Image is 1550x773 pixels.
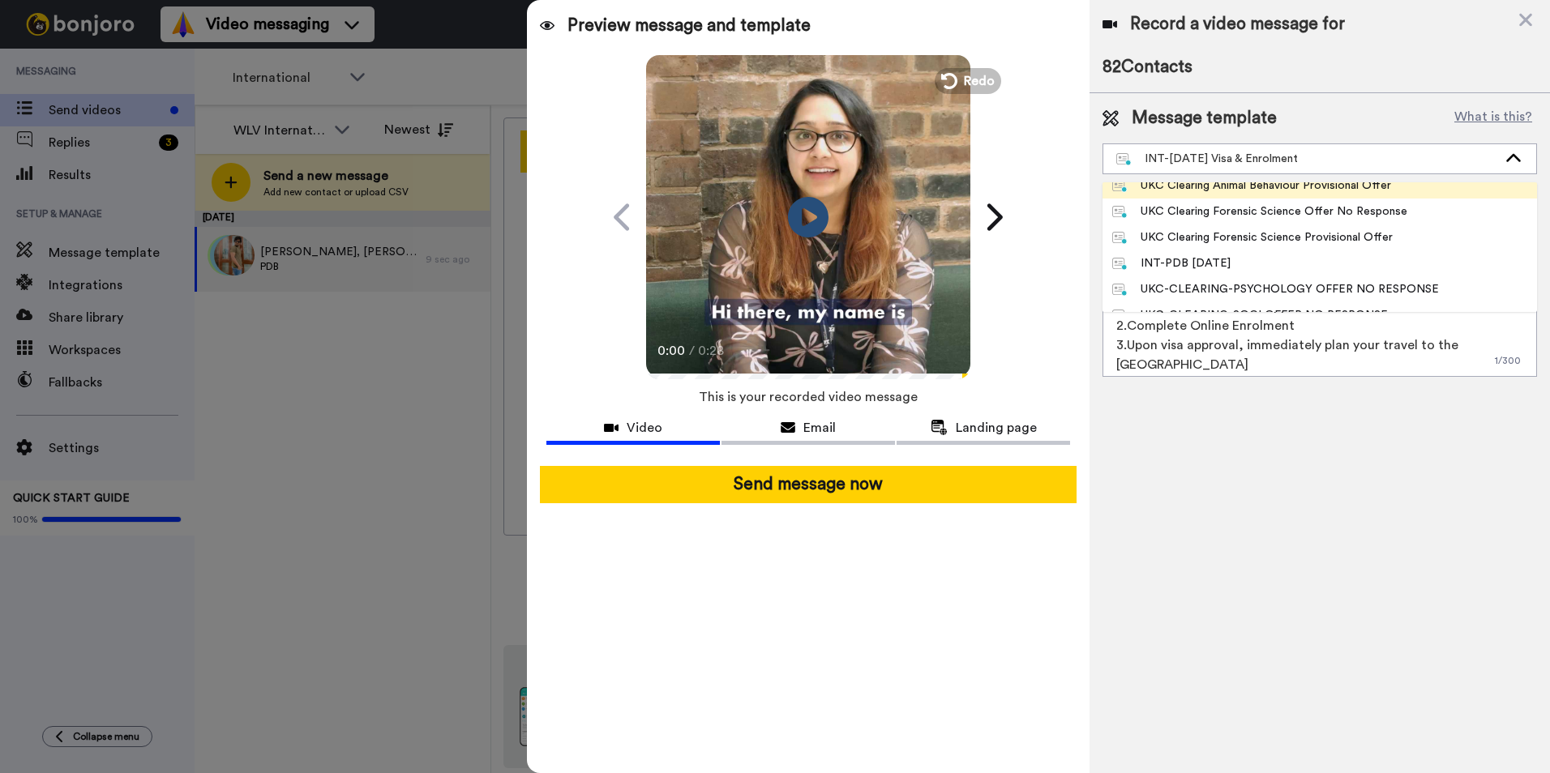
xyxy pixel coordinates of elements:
[1116,153,1132,166] img: nextgen-template.svg
[1449,106,1537,130] button: What is this?
[803,418,836,438] span: Email
[1112,310,1128,322] img: nextgen-template.svg
[1112,307,1388,323] div: UKC-CLEARING-SOCI OFFER NO RESPONSE
[689,341,695,361] span: /
[1116,151,1497,167] div: INT-[DATE] Visa & Enrolment
[1112,229,1393,246] div: UKC Clearing Forensic Science Provisional Offer
[1112,232,1128,245] img: nextgen-template.svg
[698,341,726,361] span: 0:28
[1112,177,1391,194] div: UKC Clearing Animal Behaviour Provisional Offer
[627,418,662,438] span: Video
[1112,284,1128,297] img: nextgen-template.svg
[1112,281,1439,297] div: UKC-CLEARING-PSYCHOLOGY OFFER NO RESPONSE
[1132,106,1277,130] span: Message template
[1112,206,1128,219] img: nextgen-template.svg
[1112,203,1407,220] div: UKC Clearing Forensic Science Offer No Response
[1112,255,1231,271] div: INT-PDB [DATE]
[956,418,1037,438] span: Landing page
[540,466,1077,503] button: Send message now
[657,341,686,361] span: 0:00
[1112,180,1128,193] img: nextgen-template.svg
[699,379,918,415] span: This is your recorded video message
[1112,258,1128,271] img: nextgen-template.svg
